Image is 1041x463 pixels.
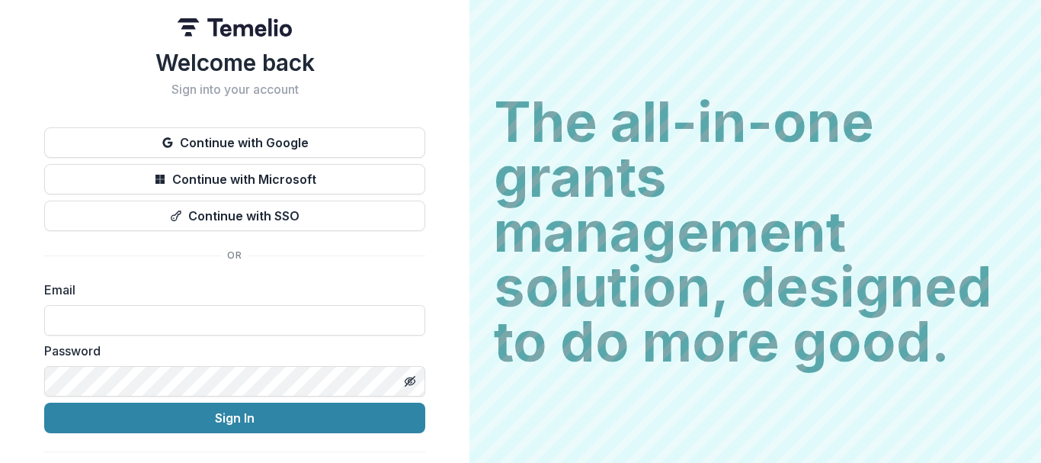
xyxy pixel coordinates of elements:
[44,281,416,299] label: Email
[44,201,425,231] button: Continue with SSO
[398,369,422,394] button: Toggle password visibility
[44,49,425,76] h1: Welcome back
[44,342,416,360] label: Password
[44,164,425,195] button: Continue with Microsoft
[44,82,425,97] h2: Sign into your account
[44,127,425,158] button: Continue with Google
[178,18,292,37] img: Temelio
[44,403,425,433] button: Sign In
